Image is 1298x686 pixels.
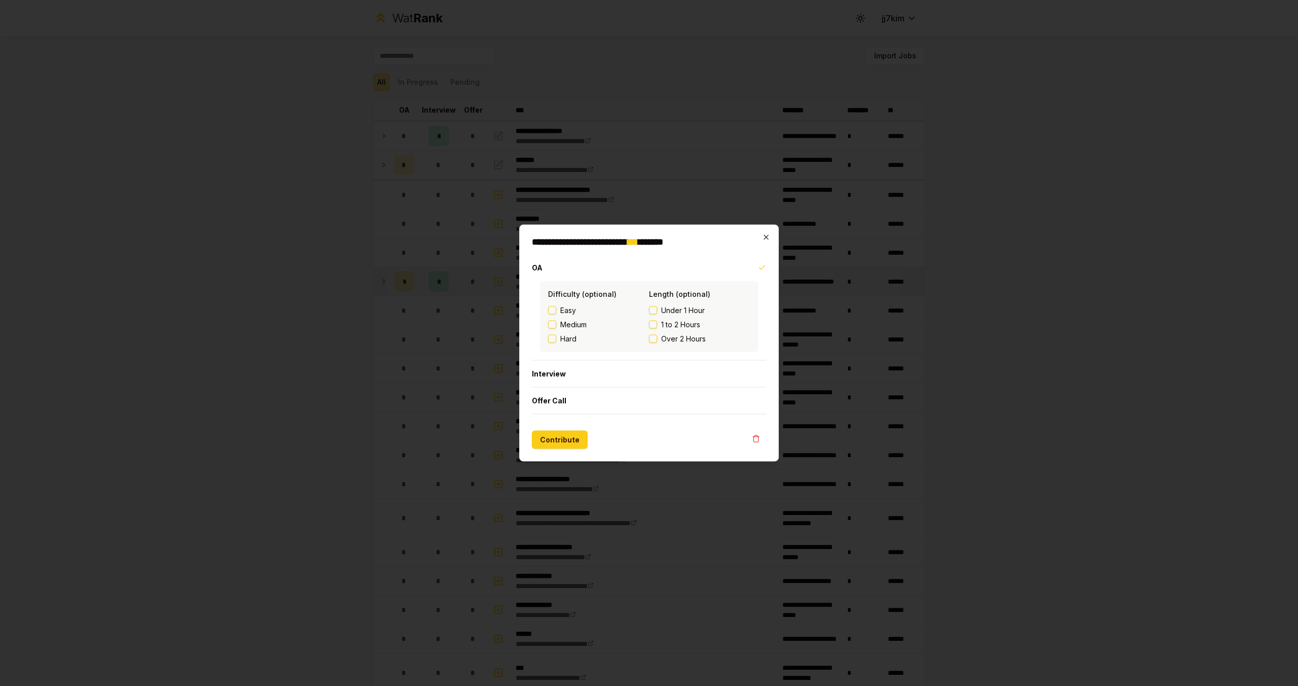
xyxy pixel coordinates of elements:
[649,306,657,315] button: Under 1 Hour
[560,334,576,344] span: Hard
[548,335,556,343] button: Hard
[560,320,587,330] span: Medium
[649,335,657,343] button: Over 2 Hours
[548,290,617,298] label: Difficulty (optional)
[649,290,710,298] label: Length (optional)
[532,281,766,360] div: OA
[548,321,556,329] button: Medium
[532,431,588,449] button: Contribute
[649,321,657,329] button: 1 to 2 Hours
[532,255,766,281] button: OA
[548,306,556,315] button: Easy
[532,388,766,414] button: Offer Call
[532,361,766,387] button: Interview
[560,305,576,316] span: Easy
[661,334,706,344] span: Over 2 Hours
[661,305,705,316] span: Under 1 Hour
[661,320,700,330] span: 1 to 2 Hours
